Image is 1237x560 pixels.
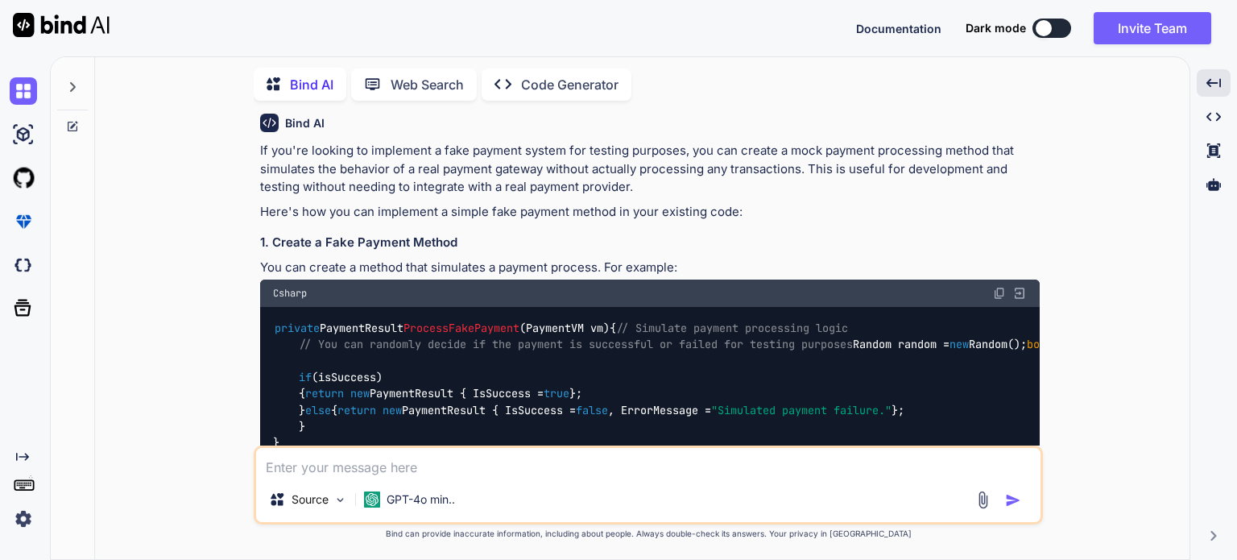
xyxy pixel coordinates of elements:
[526,321,603,335] span: PaymentVM vm
[1005,492,1021,508] img: icon
[299,370,312,384] span: if
[10,251,37,279] img: darkCloudIdeIcon
[333,493,347,507] img: Pick Models
[290,75,333,94] p: Bind AI
[10,121,37,148] img: ai-studio
[275,321,610,335] span: PaymentResult ( )
[974,491,992,509] img: attachment
[299,338,853,352] span: // You can randomly decide if the payment is successful or failed for testing purposes
[383,403,402,417] span: new
[350,387,370,401] span: new
[273,287,307,300] span: Csharp
[10,505,37,533] img: settings
[254,528,1043,540] p: Bind can provide inaccurate information, including about people. Always double-check its answers....
[13,13,110,37] img: Bind AI
[305,387,344,401] span: return
[521,75,618,94] p: Code Generator
[305,403,331,417] span: else
[10,77,37,105] img: chat
[403,321,519,335] span: ProcessFakePayment
[387,492,455,508] p: GPT-4o min..
[260,234,1040,252] h3: 1. Create a Fake Payment Method
[292,492,329,508] p: Source
[949,338,969,352] span: new
[616,321,848,335] span: // Simulate payment processing logic
[711,403,892,417] span: "Simulated payment failure."
[260,203,1040,222] p: Here's how you can implement a simple fake payment method in your existing code:
[285,115,325,131] h6: Bind AI
[364,492,380,508] img: GPT-4o mini
[544,387,569,401] span: true
[1027,338,1053,352] span: bool
[576,403,608,417] span: false
[260,142,1040,197] p: If you're looking to implement a fake payment system for testing purposes, you can create a mock ...
[856,22,941,35] span: Documentation
[275,321,320,335] span: private
[10,164,37,192] img: githubLight
[337,403,376,417] span: return
[993,287,1006,300] img: copy
[10,208,37,235] img: premium
[391,75,464,94] p: Web Search
[1012,286,1027,301] img: Open in Browser
[1094,12,1211,44] button: Invite Team
[260,259,1040,277] p: You can create a method that simulates a payment process. For example:
[856,20,941,37] button: Documentation
[966,20,1026,36] span: Dark mode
